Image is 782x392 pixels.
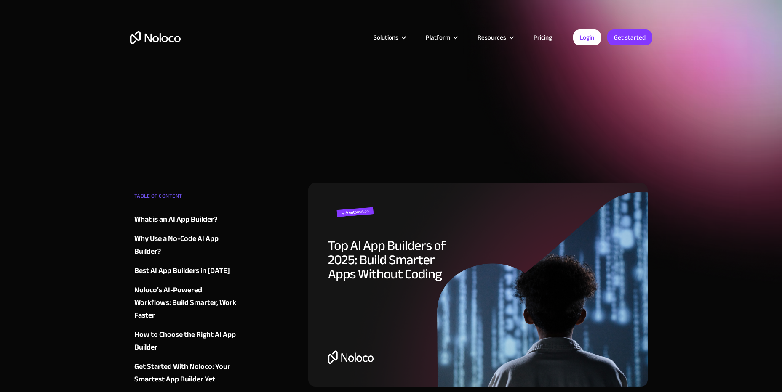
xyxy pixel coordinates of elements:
a: Login [573,29,601,45]
a: Pricing [523,32,563,43]
a: How to Choose the Right AI App Builder [134,328,236,354]
a: Get Started With Noloco: Your Smartest App Builder Yet [134,360,236,386]
a: home [130,31,181,44]
div: Best AI App Builders in [DATE] [134,265,230,277]
a: What is an AI App Builder? [134,213,236,226]
a: Why Use a No-Code AI App Builder? [134,233,236,258]
div: Resources [467,32,523,43]
div: Solutions [374,32,398,43]
div: Solutions [363,32,415,43]
div: Resources [478,32,506,43]
div: TABLE OF CONTENT [134,190,236,207]
a: ‍Noloco’s AI-Powered Workflows: Build Smarter, Work Faster [134,284,236,322]
a: Best AI App Builders in [DATE] [134,265,236,277]
div: Platform [426,32,450,43]
a: Get started [607,29,652,45]
div: Platform [415,32,467,43]
div: What is an AI App Builder? [134,213,217,226]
